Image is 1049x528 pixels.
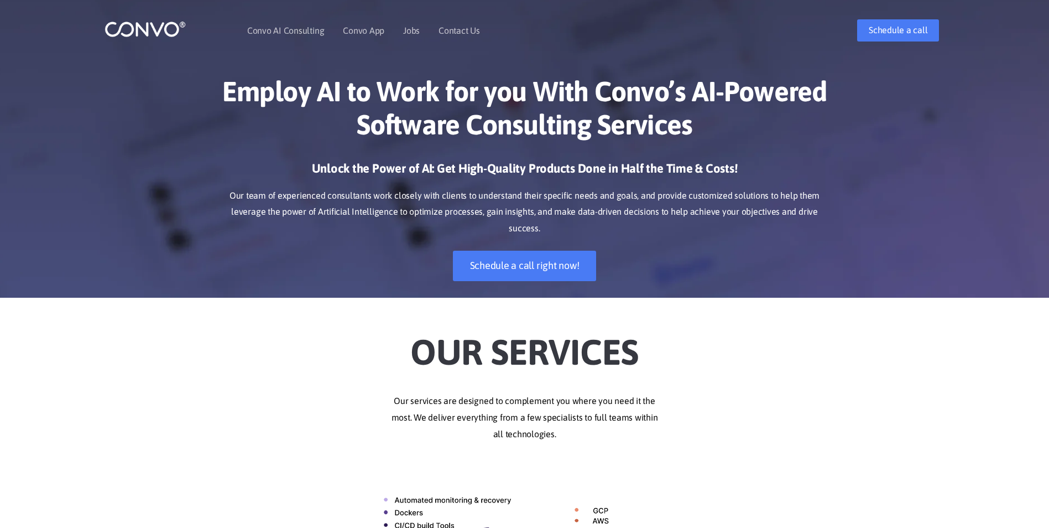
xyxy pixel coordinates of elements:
[105,20,186,38] img: logo_1.png
[453,251,597,281] a: Schedule a call right now!
[343,26,384,35] a: Convo App
[218,188,832,237] p: Our team of experienced consultants work closely with clients to understand their specific needs ...
[218,75,832,149] h1: Employ AI to Work for you With Convo’s AI-Powered Software Consulting Services
[439,26,480,35] a: Contact Us
[218,393,832,443] p: Our services are designed to complement you where you need it the most. We deliver everything fro...
[218,161,832,185] h3: Unlock the Power of AI: Get High-Quality Products Done in Half the Time & Costs!
[247,26,324,35] a: Convo AI Consulting
[857,19,939,42] a: Schedule a call
[403,26,420,35] a: Jobs
[218,314,832,376] h2: Our Services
